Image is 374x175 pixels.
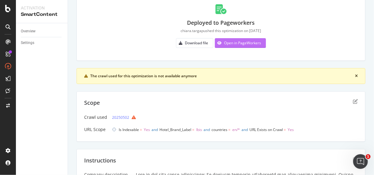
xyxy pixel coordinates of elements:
[119,127,139,132] span: Is Indexable
[21,5,63,11] div: Activation
[90,73,355,79] div: The crawl used for this optimization is not available anymore
[84,114,107,120] div: Crawl used
[84,99,100,107] div: Scope
[366,154,371,159] span: 1
[187,19,255,27] div: Deployed to Pageworkers
[211,127,227,132] span: countries
[228,127,230,132] span: =
[176,38,213,48] button: Download file
[353,99,358,104] div: edit
[112,114,129,121] a: 20250502
[215,38,266,48] button: Open in PageWorkers
[241,127,248,132] span: and
[159,127,191,132] span: Hotel_Brand_Label
[353,157,358,162] div: edit
[21,11,63,18] div: SmartContent
[84,157,116,165] div: Instructions
[249,127,283,132] span: URL Exists on Crawl
[21,28,36,35] div: Overview
[353,73,359,79] button: close banner
[353,154,368,169] iframe: Intercom live chat
[288,127,294,132] span: Yes
[84,126,107,133] div: URL Scope
[21,28,63,35] a: Overview
[192,127,194,132] span: =
[224,40,261,46] div: Open in PageWorkers
[284,127,286,132] span: =
[185,40,208,46] div: Download file
[144,127,150,132] span: Yes
[204,127,210,132] span: and
[140,127,142,132] span: =
[181,28,261,33] div: chiara.targa pushed this optimization on [DATE]
[196,127,202,132] span: Ibis
[151,127,158,132] span: and
[21,40,63,46] a: Settings
[77,68,365,84] div: warning banner
[21,40,34,46] div: Settings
